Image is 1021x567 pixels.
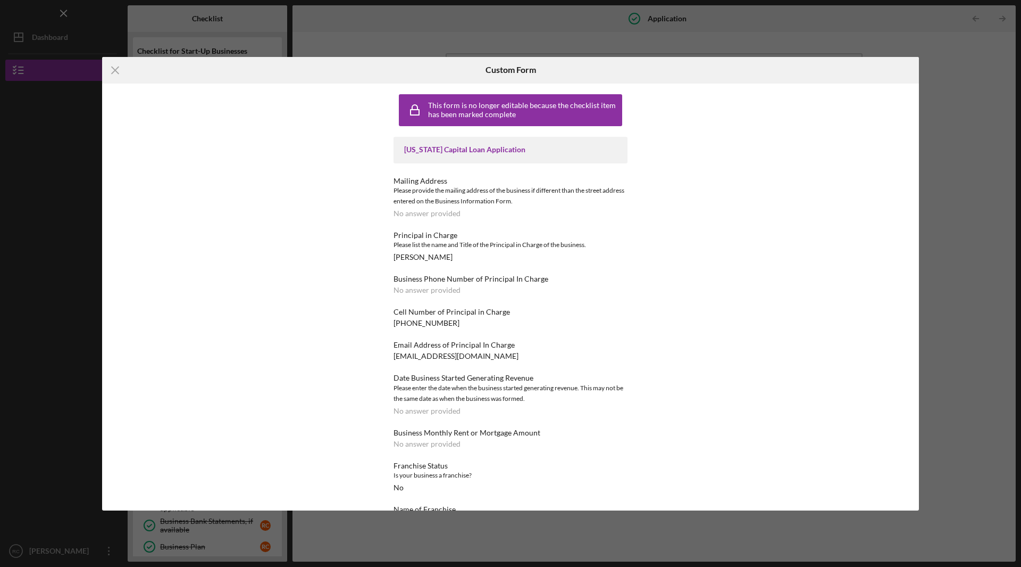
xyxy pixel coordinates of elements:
div: Business Phone Number of Principal In Charge [394,275,627,283]
div: Date Business Started Generating Revenue [394,374,627,382]
div: Cell Number of Principal in Charge [394,308,627,316]
div: Name of Franchise [394,505,627,514]
div: [PHONE_NUMBER] [394,319,459,327]
div: No [394,483,404,492]
div: Please provide the mailing address of the business if different than the street address entered o... [394,185,627,207]
h6: Custom Form [486,65,536,75]
div: This form is no longer editable because the checklist item has been marked complete [428,101,620,118]
div: [EMAIL_ADDRESS][DOMAIN_NAME] [394,352,518,360]
div: Mailing Address [394,177,627,185]
div: Email Address of Principal In Charge [394,341,627,349]
div: Is your business a franchise? [394,470,627,481]
div: No answer provided [394,440,461,448]
div: No answer provided [394,407,461,415]
div: [PERSON_NAME] [394,253,453,261]
div: Franchise Status [394,462,627,470]
div: No answer provided [394,209,461,218]
div: Principal in Charge [394,231,627,240]
div: Business Monthly Rent or Mortgage Amount [394,429,627,437]
div: [US_STATE] Capital Loan Application [404,145,617,154]
div: Please enter the date when the business started generating revenue. This may not be the same date... [394,383,627,404]
div: Please list the name and Title of the Principal in Charge of the business. [394,240,627,250]
div: No answer provided [394,286,461,294]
